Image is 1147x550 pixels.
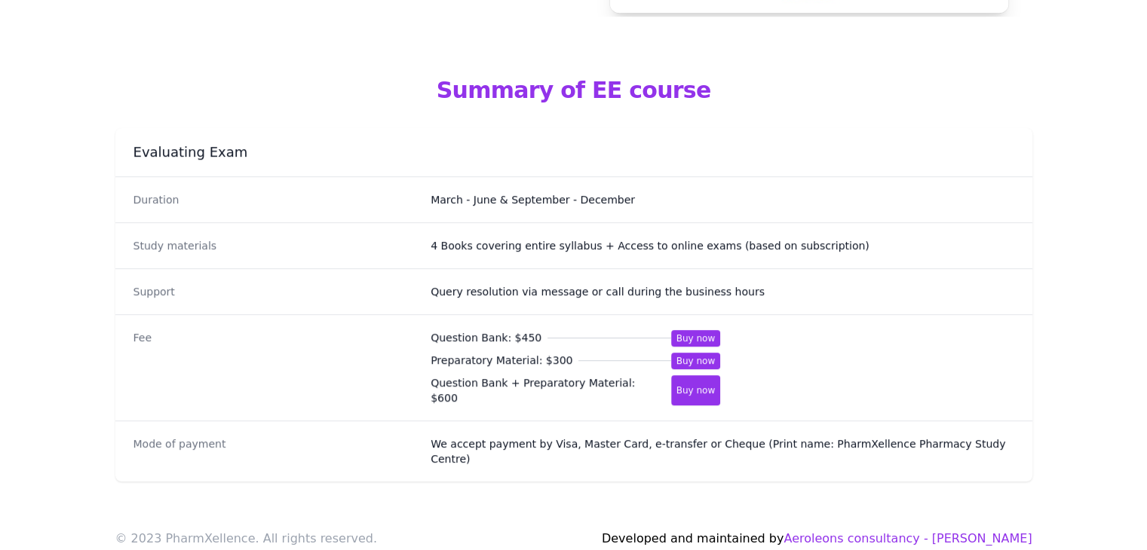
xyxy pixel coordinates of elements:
dt: Duration [133,192,419,207]
button: Buy now [671,353,721,369]
span: Preparatory Material : $ 300 [431,353,578,368]
h3: Evaluating Exam [133,143,1014,161]
dd: 4 Books covering entire syllabus + Access to online exams (based on subscription) [431,238,1014,253]
dt: Mode of payment [133,436,419,466]
dt: Study materials [133,238,419,253]
p: © 2023 PharmXellence. All rights reserved. [115,530,377,548]
a: Aeroleons consultancy - [PERSON_NAME] [784,531,1032,545]
h2: Summary of EE course [115,53,1032,128]
dd: We accept payment by Visa, Master Card, e-transfer or Cheque (Print name: PharmXellence Pharmacy ... [431,436,1014,466]
dt: Support [133,284,419,299]
span: Question Bank : $ 450 [431,330,547,345]
span: Question Bank + Preparatory Material : $ 600 [431,375,670,405]
span: Developed and maintained by [602,531,784,545]
dt: Fee [133,330,419,405]
button: Buy now [671,375,721,405]
dd: Query resolution via message or call during the business hours [431,284,1014,299]
button: Buy now [671,330,721,347]
dd: March - June & September - December [431,192,1014,207]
